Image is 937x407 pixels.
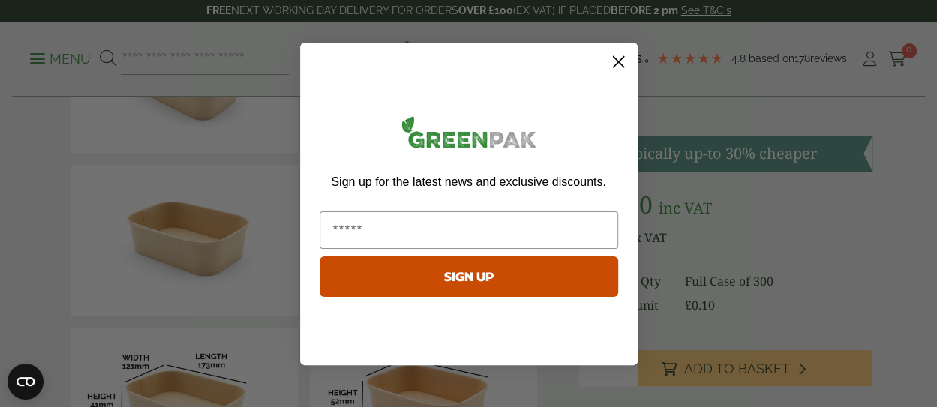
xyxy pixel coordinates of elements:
[605,49,632,75] button: Close dialog
[320,110,618,160] img: greenpak_logo
[8,364,44,400] button: Open CMP widget
[320,211,618,249] input: Email
[320,256,618,297] button: SIGN UP
[331,175,605,188] span: Sign up for the latest news and exclusive discounts.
